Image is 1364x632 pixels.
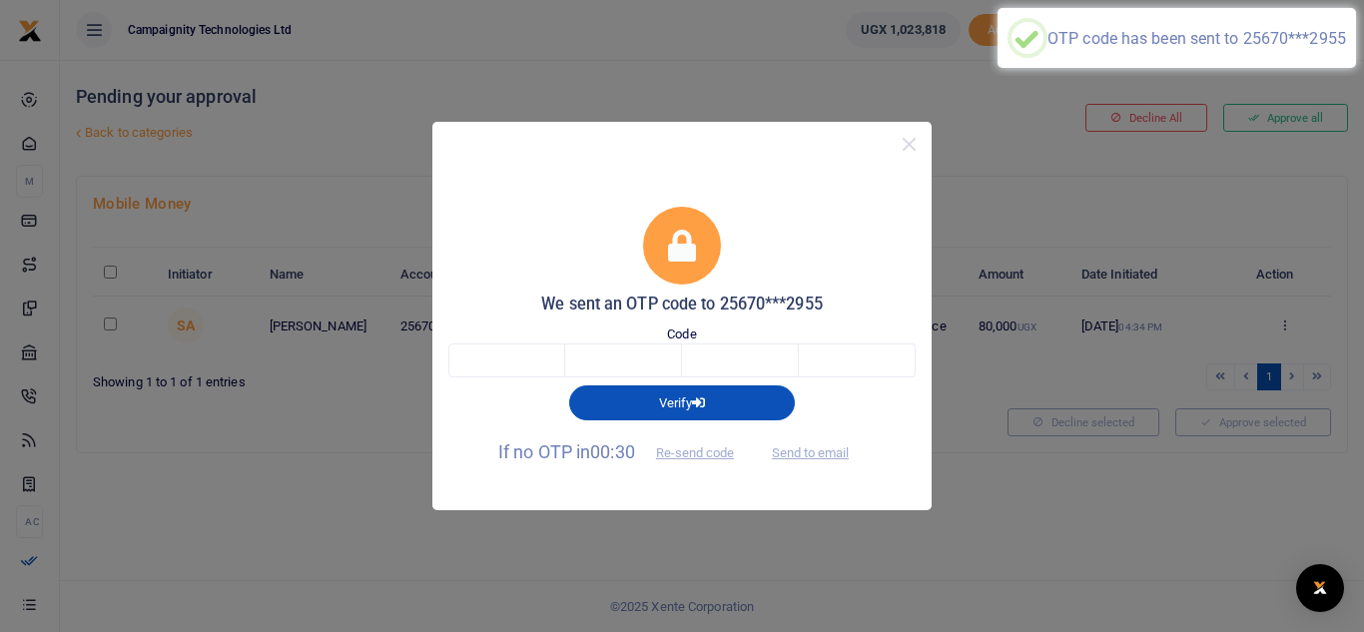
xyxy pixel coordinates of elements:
h5: We sent an OTP code to 25670***2955 [448,295,916,315]
span: If no OTP in [498,441,751,462]
span: 00:30 [590,441,635,462]
button: Close [895,130,924,159]
label: Code [667,324,696,344]
div: OTP code has been sent to 25670***2955 [1047,29,1346,48]
div: Open Intercom Messenger [1296,564,1344,612]
button: Verify [569,385,795,419]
